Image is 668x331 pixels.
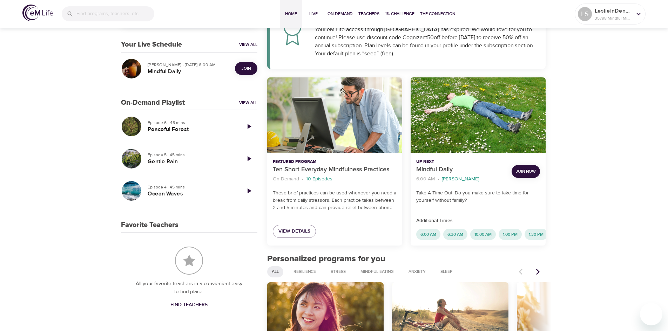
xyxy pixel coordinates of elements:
span: Teachers [358,10,379,18]
span: The Connection [420,10,455,18]
p: Additional Times [416,217,540,225]
p: Ten Short Everyday Mindfulness Practices [273,165,397,174]
div: Mindful Eating [356,266,398,277]
div: Resilience [289,266,320,277]
nav: breadcrumb [273,174,397,184]
p: 10 Episodes [306,175,332,183]
a: View All [239,42,257,48]
span: Stress [326,269,350,275]
p: Take A Time Out: Do you make sure to take time for yourself without family? [416,189,540,204]
span: View Details [278,227,310,236]
img: logo [22,5,53,21]
p: 6:00 AM [416,175,435,183]
div: 6:30 AM [443,229,467,240]
nav: breadcrumb [416,174,506,184]
span: 6:00 AM [416,232,440,237]
li: · [302,174,303,184]
p: Featured Program [273,159,397,165]
a: Find Teachers [168,298,210,311]
span: On-Demand [328,10,353,18]
button: Gentle Rain [121,148,142,169]
p: On-Demand [273,175,299,183]
iframe: Button to launch messaging window [640,303,662,325]
div: 1:00 PM [499,229,522,240]
h5: Mindful Daily [148,68,229,75]
div: Anxiety [404,266,430,277]
span: 1:00 PM [499,232,522,237]
span: 6:30 AM [443,232,467,237]
span: All [268,269,283,275]
input: Find programs, teachers, etc... [76,6,154,21]
div: 1:30 PM [525,229,548,240]
p: Up Next [416,159,506,165]
span: Home [283,10,299,18]
p: Episode 6 · 45 mins [148,119,235,126]
button: Join [235,62,257,75]
a: View All [239,100,257,106]
button: Ocean Waves [121,180,142,201]
div: Stress [326,266,350,277]
span: Find Teachers [170,301,208,309]
a: Play Episode [241,118,257,135]
h5: Peaceful Forest [148,126,235,133]
div: LS [578,7,592,21]
span: Live [305,10,322,18]
span: Sleep [436,269,457,275]
span: Join [242,65,251,72]
span: 1:30 PM [525,232,548,237]
button: Join Now [512,165,540,178]
li: · [438,174,439,184]
div: All [267,266,283,277]
span: Resilience [289,269,320,275]
div: Your eM Life access through [GEOGRAPHIC_DATA] has expired. We would love for you to continue! Ple... [315,26,538,58]
button: Mindful Daily [411,77,546,153]
a: View Details [273,225,316,238]
p: These brief practices can be used whenever you need a break from daily stressors. Each practice t... [273,189,397,212]
h3: On-Demand Playlist [121,99,185,107]
p: Episode 5 · 45 mins [148,152,235,158]
div: 6:00 AM [416,229,440,240]
button: Next items [530,264,546,280]
button: Peaceful Forest [121,116,142,137]
div: Sleep [436,266,457,277]
p: LeslieInDenver [595,7,632,15]
span: Mindful Eating [356,269,398,275]
h3: Favorite Teachers [121,221,178,229]
span: 10:00 AM [470,232,496,237]
h2: Personalized programs for you [267,254,546,264]
h3: Your Live Schedule [121,41,182,49]
img: Favorite Teachers [175,247,203,275]
p: Episode 4 · 45 mins [148,184,235,190]
a: Play Episode [241,182,257,199]
p: Mindful Daily [416,165,506,174]
span: Anxiety [404,269,430,275]
a: Play Episode [241,150,257,167]
h5: Gentle Rain [148,158,235,165]
div: 10:00 AM [470,229,496,240]
p: [PERSON_NAME] · [DATE] 6:00 AM [148,62,229,68]
h5: Ocean Waves [148,190,235,198]
button: Ten Short Everyday Mindfulness Practices [267,77,402,153]
span: 1% Challenge [385,10,414,18]
p: All your favorite teachers in a convienient easy to find place. [135,280,243,296]
p: 35798 Mindful Minutes [595,15,632,21]
span: Join Now [516,168,536,175]
p: [PERSON_NAME] [442,175,479,183]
